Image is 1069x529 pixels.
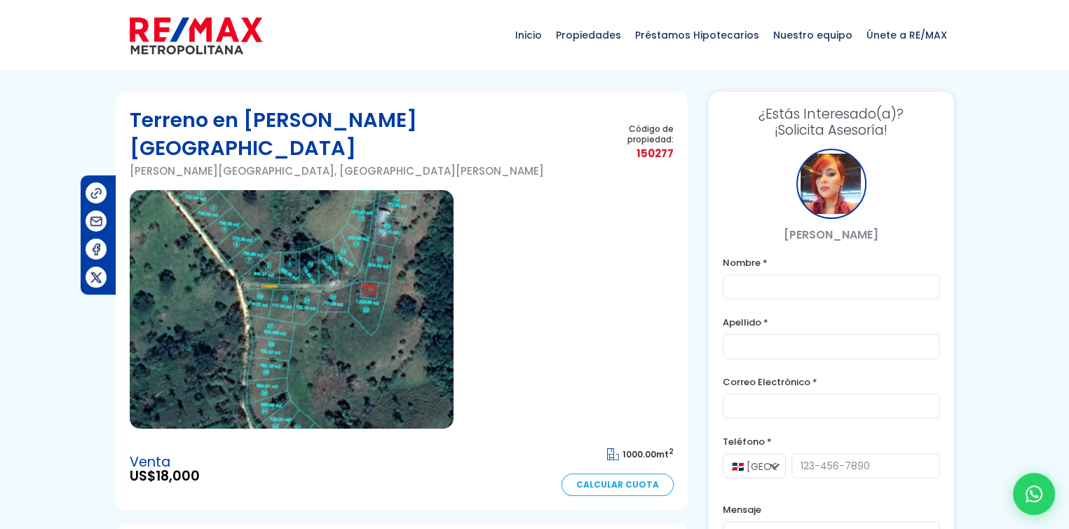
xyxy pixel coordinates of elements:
[89,242,104,257] img: Compartir
[130,15,262,57] img: remax-metropolitana-logo
[723,106,940,122] span: ¿Estás Interesado(a)?
[723,106,940,138] h3: ¡Solicita Asesoría!
[723,433,940,450] label: Teléfono *
[130,162,590,180] p: [PERSON_NAME][GEOGRAPHIC_DATA], [GEOGRAPHIC_DATA][PERSON_NAME]
[130,190,454,429] img: Terreno en Arroyo Grande
[590,123,673,145] span: Código de propiedad:
[723,373,940,391] label: Correo Electrónico *
[796,149,866,219] div: Maricela Dominguez
[723,254,940,272] label: Nombre *
[156,467,200,486] span: 18,000
[130,455,200,469] span: Venta
[89,270,104,285] img: Compartir
[723,226,940,243] p: [PERSON_NAME]
[791,453,940,478] input: 123-456-7890
[607,448,674,460] span: mt
[130,106,590,162] h1: Terreno en [PERSON_NAME][GEOGRAPHIC_DATA]
[89,186,104,201] img: Compartir
[508,14,549,56] span: Inicio
[766,14,859,56] span: Nuestro equipo
[590,145,673,162] span: 150277
[549,14,628,56] span: Propiedades
[859,14,954,56] span: Únete a RE/MAX
[561,474,674,496] a: Calcular Cuota
[669,446,674,457] sup: 2
[628,14,766,56] span: Préstamos Hipotecarios
[723,501,940,518] label: Mensaje
[89,214,104,229] img: Compartir
[130,469,200,483] span: US$
[622,448,656,460] span: 1000.00
[723,314,940,331] label: Apellido *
